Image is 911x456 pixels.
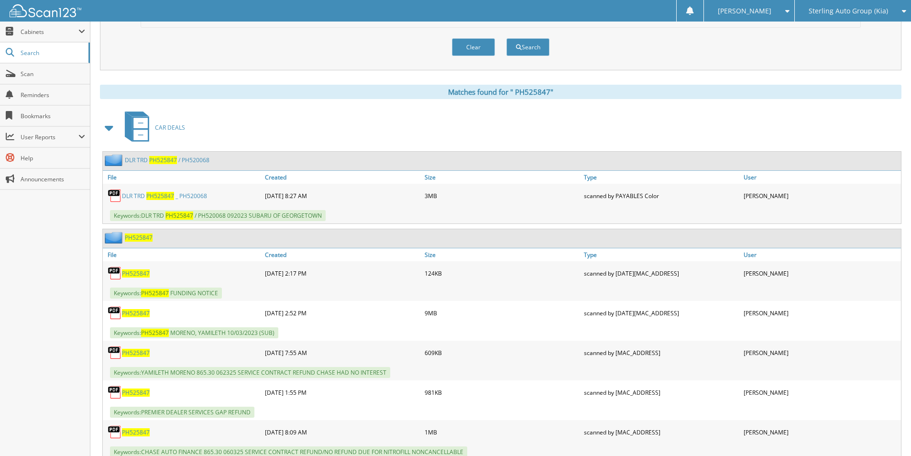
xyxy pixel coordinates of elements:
[165,211,193,220] span: P H 5 2 5 8 4 7
[122,389,150,397] a: PH525847
[263,383,422,402] div: [DATE] 1:55 PM
[125,156,209,164] a: DLR TRD PH525847 / PH520068
[582,343,741,362] div: scanned by [MAC_ADDRESS]
[422,171,582,184] a: Size
[21,91,85,99] span: Reminders
[105,154,125,166] img: folder2.png
[21,112,85,120] span: Bookmarks
[141,289,169,297] span: P H 5 2 5 8 4 7
[110,327,278,338] span: Keywords: M O R E N O , Y A M I L E T H 1 0 / 0 3 / 2 0 2 3 ( S U B )
[582,264,741,283] div: scanned by [DATE][MAC_ADDRESS]
[582,303,741,323] div: scanned by [DATE][MAC_ADDRESS]
[741,343,901,362] div: [PERSON_NAME]
[108,425,122,439] img: PDF.png
[582,383,741,402] div: scanned by [MAC_ADDRESS]
[21,154,85,162] span: Help
[422,264,582,283] div: 124KB
[108,385,122,400] img: PDF.png
[263,248,422,261] a: Created
[122,309,150,317] a: PH525847
[21,133,78,141] span: User Reports
[582,248,741,261] a: Type
[21,70,85,78] span: Scan
[110,210,326,221] span: Keywords: D L R T R D / P H 5 2 0 0 6 8 0 9 2 0 2 3 S U B A R U O F G E O R G E T O W N
[10,4,81,17] img: scan123-logo-white.svg
[108,189,122,203] img: PDF.png
[741,423,901,442] div: [PERSON_NAME]
[263,343,422,362] div: [DATE] 7:55 AM
[422,186,582,205] div: 3MB
[21,28,78,36] span: Cabinets
[122,389,150,397] span: P H 5 2 5 8 4 7
[263,303,422,323] div: [DATE] 2:52 PM
[108,345,122,360] img: PDF.png
[122,428,150,436] a: PH525847
[582,186,741,205] div: scanned by PAYABLES Color
[103,248,263,261] a: File
[146,192,174,200] span: P H 5 2 5 8 4 7
[108,306,122,320] img: PDF.png
[141,329,169,337] span: P H 5 2 5 8 4 7
[122,269,150,278] span: P H 5 2 5 8 4 7
[263,171,422,184] a: Created
[506,38,549,56] button: Search
[741,171,901,184] a: User
[119,109,185,146] a: CAR DEALS
[122,309,150,317] span: P H 5 2 5 8 4 7
[263,423,422,442] div: [DATE] 8:09 AM
[103,171,263,184] a: File
[582,423,741,442] div: scanned by [MAC_ADDRESS]
[21,49,84,57] span: Search
[155,123,185,132] span: C A R D E A L S
[422,423,582,442] div: 1MB
[108,266,122,280] img: PDF.png
[582,171,741,184] a: Type
[263,186,422,205] div: [DATE] 8:27 AM
[122,349,150,357] span: P H 5 2 5 8 4 7
[263,264,422,283] div: [DATE] 2:17 PM
[125,234,153,242] span: P H 5 2 5 8 4 7
[149,156,177,164] span: P H 5 2 5 8 4 7
[422,303,582,323] div: 9MB
[125,234,153,242] a: PH525847
[105,232,125,244] img: folder2.png
[741,383,901,402] div: [PERSON_NAME]
[741,264,901,283] div: [PERSON_NAME]
[741,186,901,205] div: [PERSON_NAME]
[422,248,582,261] a: Size
[110,407,254,418] span: Keywords: P R E M I E R D E A L E R S E R V I C E S G A P R E F U N D
[863,410,911,456] iframe: Chat Widget
[110,288,222,299] span: Keywords: F U N D I N G N O T I C E
[741,303,901,323] div: [PERSON_NAME]
[122,349,150,357] a: PH525847
[422,383,582,402] div: 981KB
[110,367,390,378] span: Keywords: Y A M I L E T H M O R E N O 8 6 5 . 3 0 0 6 2 3 2 5 S E R V I C E C O N T R A C T R E F...
[21,175,85,183] span: Announcements
[718,8,771,14] span: [PERSON_NAME]
[452,38,495,56] button: Clear
[422,343,582,362] div: 609KB
[122,192,207,200] a: DLR TRD PH525847 _ PH520068
[100,85,901,99] div: Matches found for " PH525847"
[741,248,901,261] a: User
[122,269,150,278] a: PH525847
[122,428,150,436] span: P H 5 2 5 8 4 7
[809,8,888,14] span: Sterling Auto Group (Kia)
